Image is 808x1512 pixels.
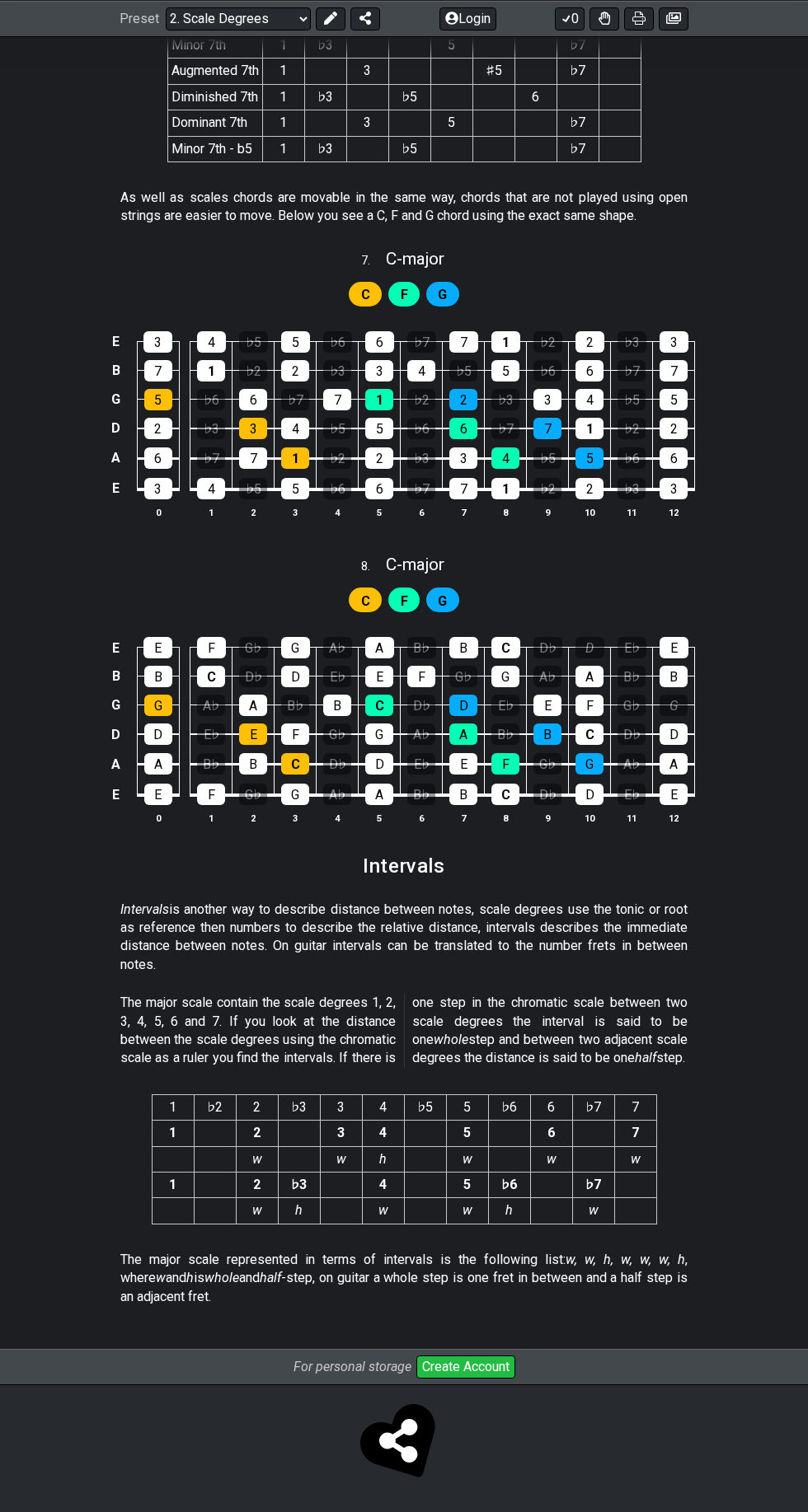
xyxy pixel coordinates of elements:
th: 11 [611,809,653,826]
td: 1 [262,84,304,110]
div: ♭3 [618,331,646,353]
td: Diminished 7th [167,84,262,110]
span: C - major [386,249,444,269]
div: G [365,723,393,745]
button: Edit Preset [316,7,345,30]
td: ♭5 [388,84,430,110]
th: 2 [236,1094,278,1120]
div: ♭6 [197,389,225,410]
td: ♭3 [304,136,346,161]
div: ♭6 [618,447,646,469]
div: B♭ [197,753,225,775]
div: A♭ [197,695,225,716]
div: 6 [365,331,394,353]
em: h [295,1202,303,1218]
div: ♭3 [491,389,519,410]
div: 2 [660,418,688,439]
p: As well as scales chords are movable in the same way, chords that are not played using open strin... [120,189,688,226]
div: ♭6 [533,360,561,382]
td: B [106,356,126,385]
strong: 5 [463,1125,471,1140]
div: E [144,784,172,805]
div: A [365,637,394,658]
em: w [378,1202,388,1218]
div: G [144,695,172,716]
div: 3 [239,418,267,439]
div: E [143,637,172,658]
div: ♭5 [449,360,477,382]
div: ♭7 [491,418,519,439]
div: E♭ [407,753,435,775]
div: ♭5 [323,418,351,439]
th: 9 [527,809,569,826]
div: D♭ [533,637,562,658]
th: ♭6 [488,1094,530,1120]
div: ♭7 [281,389,309,410]
span: First enable full edit mode to edit [438,283,447,307]
div: 6 [449,418,477,439]
div: ♭5 [239,331,268,353]
div: 6 [660,447,688,469]
div: 7 [144,360,172,382]
div: E♭ [323,666,351,687]
th: ♭5 [404,1094,446,1120]
th: ♭2 [194,1094,236,1120]
td: 3 [346,59,388,84]
div: G♭ [323,723,351,745]
td: A [106,749,126,779]
th: 8 [485,503,527,521]
div: G [491,666,519,687]
div: B [533,723,561,745]
td: 1 [262,136,304,161]
td: Minor 7th [167,32,262,58]
div: 4 [575,389,604,410]
strong: ♭7 [585,1177,601,1192]
td: E [106,328,126,357]
th: 5 [446,1094,488,1120]
td: A [106,443,126,474]
div: 7 [323,389,351,410]
div: D [575,637,604,658]
div: G♭ [239,637,268,658]
div: 3 [660,331,688,353]
th: 11 [611,503,653,521]
div: A♭ [618,753,646,775]
strong: 5 [463,1177,471,1192]
div: ♭6 [323,331,352,353]
td: ♭3 [304,84,346,110]
div: A [449,723,477,745]
th: 12 [653,809,695,826]
div: E [449,753,477,775]
div: E♭ [491,695,519,716]
div: G [660,695,688,716]
div: 5 [491,360,519,382]
strong: 1 [169,1177,176,1192]
td: Augmented 7th [167,59,262,84]
div: 2 [575,478,604,499]
div: G♭ [449,666,477,687]
th: 3 [320,1094,362,1120]
div: ♭2 [407,389,435,410]
div: 1 [575,418,604,439]
div: 2 [281,360,309,382]
div: ♭3 [618,478,646,499]
strong: 6 [547,1125,555,1140]
div: D [575,784,604,805]
td: 1 [262,32,304,58]
div: B [144,666,172,687]
div: ♭3 [197,418,225,439]
th: 9 [527,503,569,521]
div: E [365,666,393,687]
em: w [463,1151,472,1167]
div: ♭2 [533,331,562,353]
td: ♭7 [557,136,599,161]
th: 1 [190,809,233,826]
div: 3 [144,478,172,499]
div: D♭ [407,695,435,716]
strong: ♭3 [291,1177,307,1192]
th: 0 [137,809,179,826]
div: A [365,784,393,805]
div: E♭ [618,637,646,658]
em: h [505,1202,513,1218]
div: G [281,637,310,658]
